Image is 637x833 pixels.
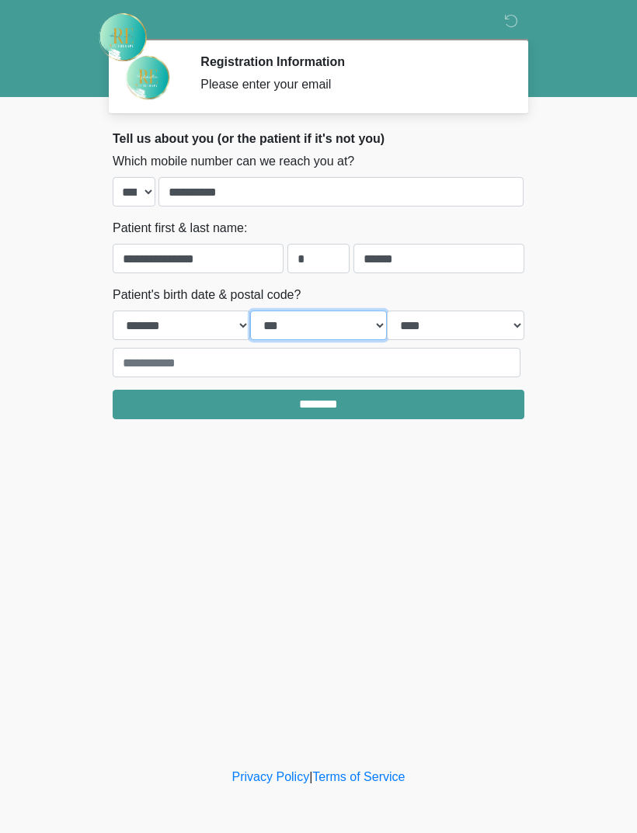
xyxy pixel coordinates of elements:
[97,12,148,63] img: Rehydrate Aesthetics & Wellness Logo
[113,131,524,146] h2: Tell us about you (or the patient if it's not you)
[309,770,312,783] a: |
[124,54,171,101] img: Agent Avatar
[113,286,301,304] label: Patient's birth date & postal code?
[113,152,354,171] label: Which mobile number can we reach you at?
[113,219,247,238] label: Patient first & last name:
[200,75,501,94] div: Please enter your email
[232,770,310,783] a: Privacy Policy
[312,770,405,783] a: Terms of Service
